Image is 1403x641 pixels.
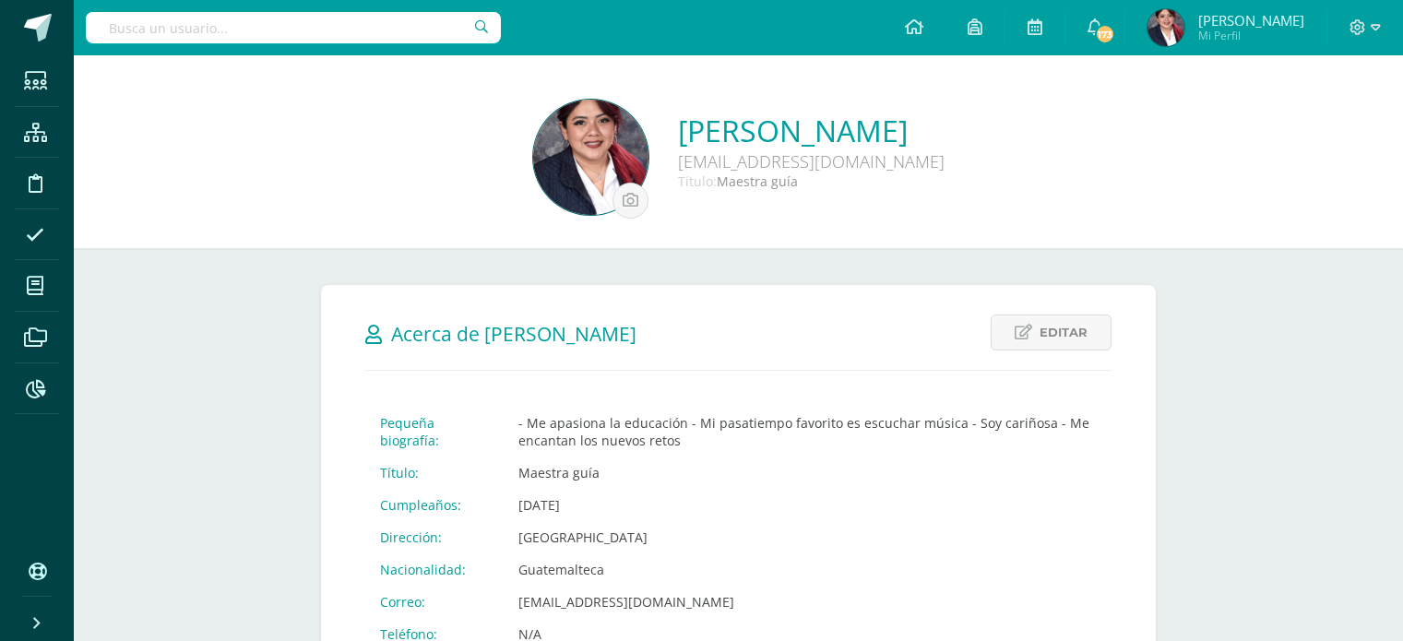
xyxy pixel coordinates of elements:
td: [GEOGRAPHIC_DATA] [504,521,1112,553]
img: 08d065233e31e6151936950ac7af7bc7.png [1147,9,1184,46]
a: [PERSON_NAME] [678,111,945,150]
td: [DATE] [504,489,1112,521]
span: Acerca de [PERSON_NAME] [391,321,636,347]
td: Correo: [365,586,504,618]
a: Editar [991,315,1112,350]
td: Nacionalidad: [365,553,504,586]
td: Pequeña biografía: [365,407,504,457]
span: [PERSON_NAME] [1198,11,1304,30]
input: Busca un usuario... [86,12,501,43]
span: Maestra guía [717,172,798,190]
td: - Me apasiona la educación - Mi pasatiempo favorito es escuchar música - Soy cariñosa - Me encant... [504,407,1112,457]
span: Título: [678,172,717,190]
td: [EMAIL_ADDRESS][DOMAIN_NAME] [504,586,1112,618]
td: Guatemalteca [504,553,1112,586]
td: Maestra guía [504,457,1112,489]
div: [EMAIL_ADDRESS][DOMAIN_NAME] [678,150,945,172]
img: 7f5b9fbdad3b1c94fecfbbda3f8c605e.png [533,100,648,215]
span: Mi Perfil [1198,28,1304,43]
td: Cumpleaños: [365,489,504,521]
span: Editar [1040,315,1088,350]
td: Título: [365,457,504,489]
span: 173 [1095,24,1115,44]
td: Dirección: [365,521,504,553]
